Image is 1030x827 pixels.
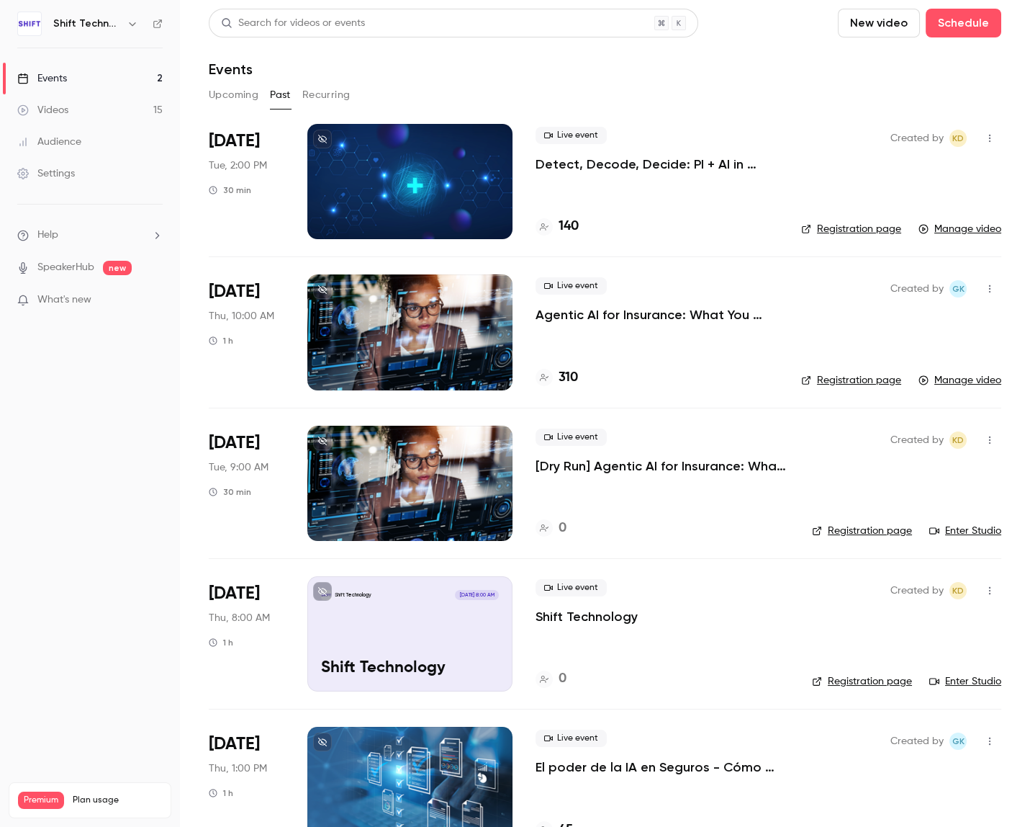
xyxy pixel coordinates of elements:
span: KD [952,130,964,147]
span: Thu, 8:00 AM [209,611,270,625]
span: Kristen DeLuca [949,130,967,147]
a: 140 [536,217,579,236]
div: 1 h [209,637,233,648]
span: Live event [536,429,607,446]
div: 30 min [209,486,251,498]
a: Registration page [801,373,901,388]
span: Created by [890,130,944,147]
span: [DATE] [209,280,260,303]
span: Live event [536,127,607,144]
button: Upcoming [209,84,258,107]
span: [DATE] [209,733,260,756]
div: 30 min [209,184,251,196]
a: Shift TechnologyShift Technology[DATE] 8:00 AMShift Technology [307,576,512,692]
button: New video [838,9,920,37]
span: Live event [536,277,607,295]
span: KD [952,432,964,449]
h1: Events [209,61,253,78]
span: Plan usage [73,795,162,806]
span: GK [952,733,965,750]
span: Premium [18,792,64,809]
a: 0 [536,669,566,689]
span: [DATE] 8:00 AM [455,590,498,600]
a: 0 [536,519,566,538]
a: Manage video [918,222,1001,236]
span: Created by [890,582,944,599]
iframe: Noticeable Trigger [145,294,163,307]
div: Videos [17,103,68,117]
div: Oct 7 Tue, 2:00 PM (America/New York) [209,124,284,239]
span: Created by [890,432,944,449]
a: Registration page [812,674,912,689]
button: Past [270,84,291,107]
span: [DATE] [209,130,260,153]
span: Kristen DeLuca [949,582,967,599]
div: Sep 23 Tue, 9:00 AM (America/New York) [209,426,284,541]
a: [Dry Run] Agentic AI for Insurance: What You Need to Know [536,457,789,475]
div: Aug 14 Thu, 8:00 AM (America/New York) [209,576,284,692]
span: Help [37,228,58,243]
span: Thu, 1:00 PM [209,761,267,776]
a: Registration page [801,222,901,236]
a: Agentic AI for Insurance: What You Need to Know [536,306,778,323]
a: Manage video [918,373,1001,388]
a: Shift Technology [536,608,638,625]
h4: 0 [559,669,566,689]
div: Audience [17,135,81,149]
h4: 140 [559,217,579,236]
span: new [103,261,132,275]
span: Tue, 2:00 PM [209,158,267,173]
a: Enter Studio [929,674,1001,689]
span: Created by [890,280,944,298]
span: [DATE] [209,582,260,605]
div: 1 h [209,787,233,799]
span: Tue, 9:00 AM [209,460,268,475]
a: Registration page [812,524,912,538]
h6: Shift Technology [53,17,121,31]
span: Gaud KROTOFF [949,733,967,750]
div: 1 h [209,335,233,347]
li: help-dropdown-opener [17,228,163,243]
h4: 0 [559,519,566,538]
span: GK [952,280,965,298]
button: Schedule [926,9,1001,37]
a: El poder de la IA en Seguros - Cómo MetLife usa el potencial de los datos no-estructurados [536,759,778,776]
div: Sep 25 Thu, 10:00 AM (America/New York) [209,274,284,390]
span: Live event [536,579,607,596]
p: Shift Technology [321,659,499,678]
h4: 310 [559,368,578,388]
div: Settings [17,166,75,181]
span: Thu, 10:00 AM [209,309,274,323]
p: Shift Technology [335,591,371,599]
div: Events [17,71,67,86]
button: Recurring [302,84,351,107]
a: Detect, Decode, Decide: PI + AI in Action [536,156,778,173]
span: [DATE] [209,432,260,455]
span: Live event [536,730,607,747]
a: Enter Studio [929,524,1001,538]
img: Shift Technology [18,12,41,35]
div: Search for videos or events [221,16,365,31]
a: SpeakerHub [37,260,94,275]
span: Created by [890,733,944,750]
span: KD [952,582,964,599]
a: 310 [536,368,578,388]
span: Gaud KROTOFF [949,280,967,298]
span: What's new [37,292,91,308]
span: Kristen DeLuca [949,432,967,449]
